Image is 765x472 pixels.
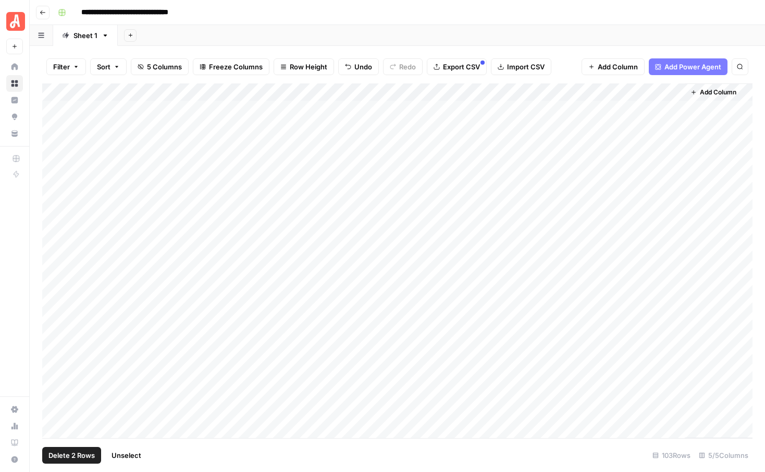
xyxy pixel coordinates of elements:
[6,401,23,418] a: Settings
[6,8,23,34] button: Workspace: Angi
[90,58,127,75] button: Sort
[6,12,25,31] img: Angi Logo
[443,62,480,72] span: Export CSV
[354,62,372,72] span: Undo
[427,58,487,75] button: Export CSV
[48,450,95,461] span: Delete 2 Rows
[6,58,23,75] a: Home
[131,58,189,75] button: 5 Columns
[274,58,334,75] button: Row Height
[46,58,86,75] button: Filter
[664,62,721,72] span: Add Power Agent
[53,25,118,46] a: Sheet 1
[147,62,182,72] span: 5 Columns
[695,447,752,464] div: 5/5 Columns
[648,447,695,464] div: 103 Rows
[700,88,736,97] span: Add Column
[338,58,379,75] button: Undo
[73,30,97,41] div: Sheet 1
[112,450,141,461] span: Unselect
[686,86,741,99] button: Add Column
[491,58,551,75] button: Import CSV
[290,62,327,72] span: Row Height
[105,447,147,464] button: Unselect
[6,75,23,92] a: Browse
[6,125,23,142] a: Your Data
[97,62,110,72] span: Sort
[383,58,423,75] button: Redo
[6,434,23,451] a: Learning Hub
[507,62,545,72] span: Import CSV
[53,62,70,72] span: Filter
[6,108,23,125] a: Opportunities
[598,62,638,72] span: Add Column
[193,58,269,75] button: Freeze Columns
[582,58,645,75] button: Add Column
[42,447,101,464] button: Delete 2 Rows
[649,58,727,75] button: Add Power Agent
[6,92,23,108] a: Insights
[209,62,263,72] span: Freeze Columns
[6,418,23,434] a: Usage
[399,62,416,72] span: Redo
[6,451,23,468] button: Help + Support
